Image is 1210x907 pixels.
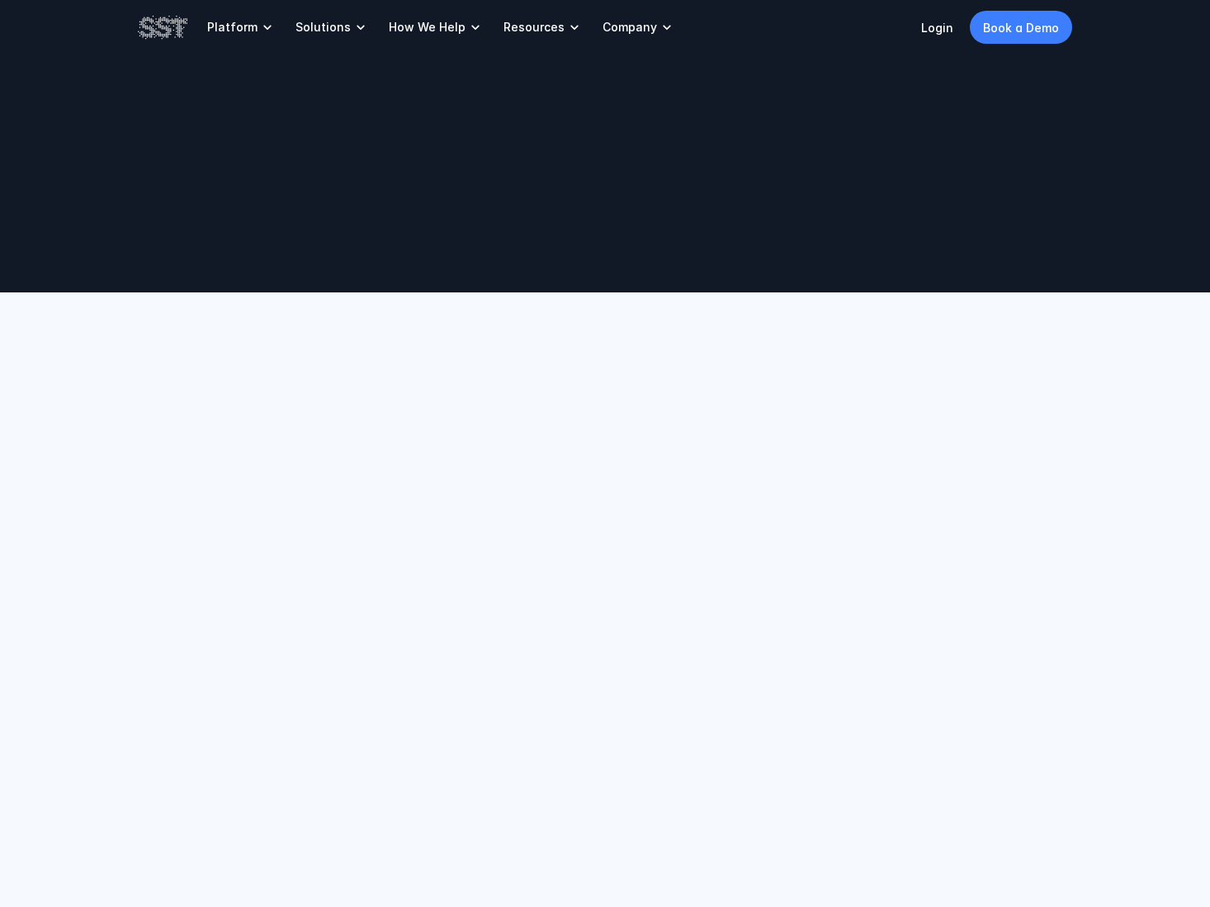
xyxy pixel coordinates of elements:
p: How We Help [389,20,466,35]
a: Login [921,21,953,35]
p: Company [603,20,657,35]
p: Platform [207,20,258,35]
p: Book a Demo [983,19,1059,36]
p: Resources [503,20,565,35]
p: Solutions [295,20,351,35]
a: Book a Demo [970,11,1072,44]
img: SST logo [138,13,187,41]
